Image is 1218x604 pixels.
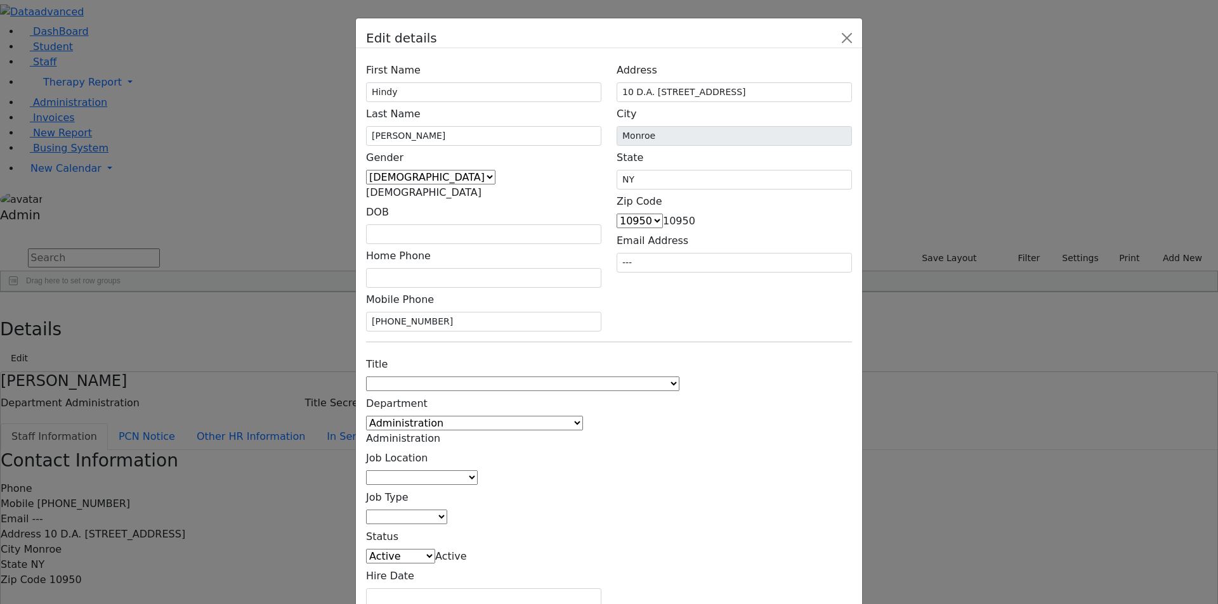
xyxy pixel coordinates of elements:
label: Department [366,392,428,416]
span: Administration [366,432,440,444]
label: Status [366,525,398,549]
span: 10950 [663,215,695,227]
label: Zip Code [617,190,662,214]
label: Email Address [617,229,688,253]
span: Female [366,186,481,198]
label: First Name [366,58,421,82]
label: Mobile Phone [366,288,434,312]
input: Enter a location [617,82,852,102]
label: Title [366,352,388,376]
label: Job Type [366,485,409,510]
span: Active [435,550,467,562]
label: City [617,102,636,126]
label: DOB [366,200,389,224]
button: Close [837,28,857,48]
label: State [617,146,643,170]
label: Home Phone [366,244,431,268]
label: Hire Date [366,564,414,588]
label: Gender [366,146,403,170]
label: Last Name [366,102,421,126]
h5: Edit details [366,29,437,48]
label: Address [617,58,657,82]
label: Job Location [366,446,428,470]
